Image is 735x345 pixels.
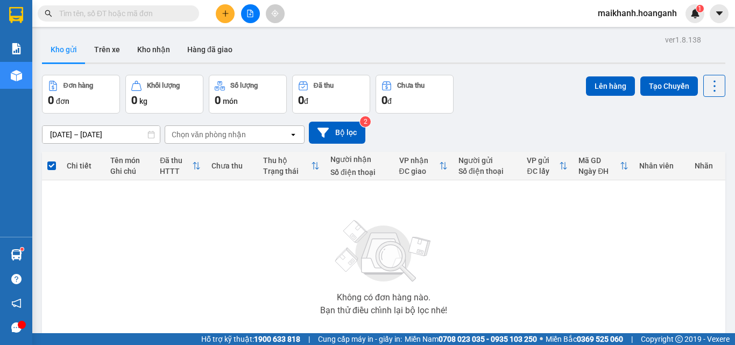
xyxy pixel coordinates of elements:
[42,37,86,62] button: Kho gửi
[304,97,308,105] span: đ
[11,249,22,260] img: warehouse-icon
[631,333,633,345] span: |
[86,37,129,62] button: Trên xe
[710,4,729,23] button: caret-down
[59,8,186,19] input: Tìm tên, số ĐT hoặc mã đơn
[314,82,334,89] div: Đã thu
[254,335,300,343] strong: 1900 633 818
[216,4,235,23] button: plus
[578,167,620,175] div: Ngày ĐH
[330,155,388,164] div: Người nhận
[271,10,279,17] span: aim
[715,9,724,18] span: caret-down
[639,161,684,170] div: Nhân viên
[387,97,392,105] span: đ
[394,152,454,180] th: Toggle SortBy
[298,94,304,107] span: 0
[211,161,252,170] div: Chưa thu
[129,37,179,62] button: Kho nhận
[230,82,258,89] div: Số lượng
[147,82,180,89] div: Khối lượng
[337,293,430,302] div: Không có đơn hàng nào.
[160,167,192,175] div: HTTT
[63,82,93,89] div: Đơn hàng
[43,126,160,143] input: Select a date range.
[139,97,147,105] span: kg
[527,156,559,165] div: VP gửi
[289,130,298,139] svg: open
[263,156,311,165] div: Thu hộ
[589,6,685,20] span: maikhanh.hoanganh
[578,156,620,165] div: Mã GD
[640,76,698,96] button: Tạo Chuyến
[266,4,285,23] button: aim
[360,116,371,127] sup: 2
[154,152,206,180] th: Toggle SortBy
[11,274,22,284] span: question-circle
[540,337,543,341] span: ⚪️
[160,156,192,165] div: Đã thu
[458,167,516,175] div: Số điện thoại
[397,82,425,89] div: Chưa thu
[381,94,387,107] span: 0
[223,97,238,105] span: món
[695,161,719,170] div: Nhãn
[292,75,370,114] button: Đã thu0đ
[330,168,388,177] div: Số điện thoại
[209,75,287,114] button: Số lượng0món
[125,75,203,114] button: Khối lượng0kg
[258,152,325,180] th: Toggle SortBy
[405,333,537,345] span: Miền Nam
[11,298,22,308] span: notification
[458,156,516,165] div: Người gửi
[179,37,241,62] button: Hàng đã giao
[675,335,683,343] span: copyright
[665,34,701,46] div: ver 1.8.138
[521,152,573,180] th: Toggle SortBy
[690,9,700,18] img: icon-new-feature
[241,4,260,23] button: file-add
[546,333,623,345] span: Miền Bắc
[330,214,437,289] img: svg+xml;base64,PHN2ZyBjbGFzcz0ibGlzdC1wbHVnX19zdmciIHhtbG5zPSJodHRwOi8vd3d3LnczLm9yZy8yMDAwL3N2Zy...
[11,43,22,54] img: solution-icon
[56,97,69,105] span: đơn
[263,167,311,175] div: Trạng thái
[67,161,100,170] div: Chi tiết
[698,5,702,12] span: 1
[201,333,300,345] span: Hỗ trợ kỹ thuật:
[399,167,440,175] div: ĐC giao
[110,167,149,175] div: Ghi chú
[11,70,22,81] img: warehouse-icon
[246,10,254,17] span: file-add
[9,7,23,23] img: logo-vxr
[309,122,365,144] button: Bộ lọc
[11,322,22,333] span: message
[215,94,221,107] span: 0
[308,333,310,345] span: |
[20,248,24,251] sup: 1
[577,335,623,343] strong: 0369 525 060
[320,306,447,315] div: Bạn thử điều chỉnh lại bộ lọc nhé!
[42,75,120,114] button: Đơn hàng0đơn
[110,156,149,165] div: Tên món
[318,333,402,345] span: Cung cấp máy in - giấy in:
[439,335,537,343] strong: 0708 023 035 - 0935 103 250
[131,94,137,107] span: 0
[696,5,704,12] sup: 1
[399,156,440,165] div: VP nhận
[45,10,52,17] span: search
[222,10,229,17] span: plus
[48,94,54,107] span: 0
[586,76,635,96] button: Lên hàng
[172,129,246,140] div: Chọn văn phòng nhận
[527,167,559,175] div: ĐC lấy
[376,75,454,114] button: Chưa thu0đ
[573,152,634,180] th: Toggle SortBy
